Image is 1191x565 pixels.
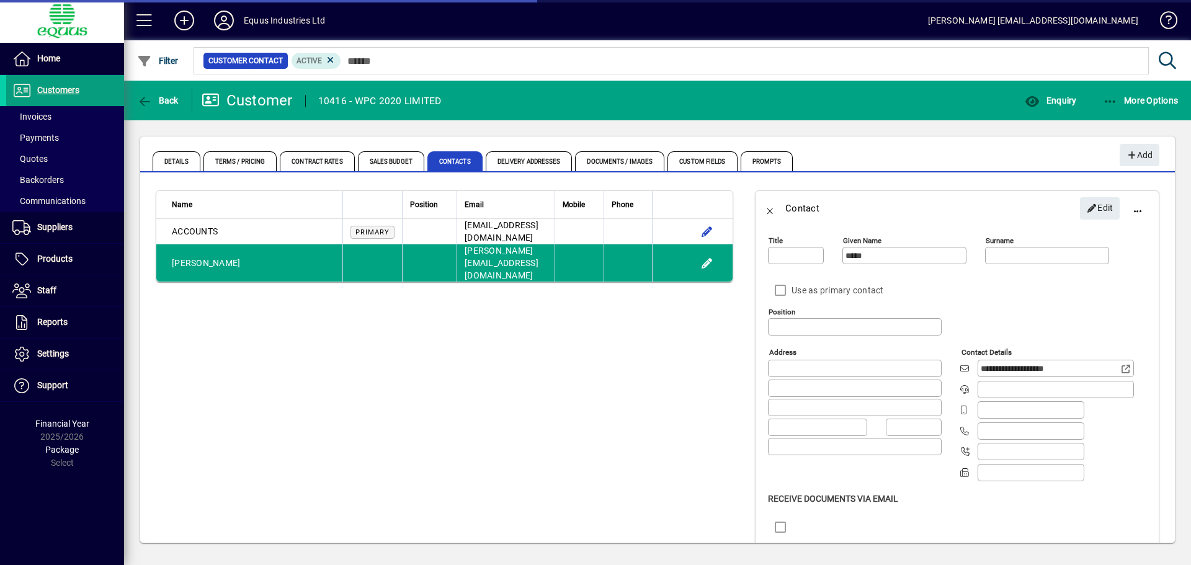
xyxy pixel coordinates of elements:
[6,339,124,370] a: Settings
[137,56,179,66] span: Filter
[1087,198,1113,218] span: Edit
[756,194,785,223] button: Back
[6,127,124,148] a: Payments
[928,11,1138,30] div: [PERSON_NAME] [EMAIL_ADDRESS][DOMAIN_NAME]
[986,236,1014,245] mat-label: Surname
[6,275,124,306] a: Staff
[244,11,326,30] div: Equus Industries Ltd
[1151,2,1175,43] a: Knowledge Base
[12,196,86,206] span: Communications
[563,198,585,211] span: Mobile
[1103,96,1179,105] span: More Options
[12,154,48,164] span: Quotes
[12,175,64,185] span: Backorders
[741,151,793,171] span: Prompts
[12,133,59,143] span: Payments
[297,56,322,65] span: Active
[768,494,898,504] span: Receive Documents Via Email
[6,106,124,127] a: Invoices
[358,151,424,171] span: Sales Budget
[172,198,335,211] div: Name
[465,246,538,280] span: [PERSON_NAME][EMAIL_ADDRESS][DOMAIN_NAME]
[153,151,200,171] span: Details
[37,254,73,264] span: Products
[137,96,179,105] span: Back
[37,349,69,358] span: Settings
[203,151,277,171] span: Terms / Pricing
[6,148,124,169] a: Quotes
[769,236,783,245] mat-label: Title
[318,91,442,111] div: 10416 - WPC 2020 LIMITED
[172,258,240,268] span: [PERSON_NAME]
[37,317,68,327] span: Reports
[6,212,124,243] a: Suppliers
[1126,145,1153,166] span: Add
[1123,194,1153,223] button: More options
[37,53,60,63] span: Home
[292,53,341,69] mat-chip: Activation Status: Active
[45,445,79,455] span: Package
[280,151,354,171] span: Contract Rates
[575,151,664,171] span: Documents / Images
[6,370,124,401] a: Support
[37,380,68,390] span: Support
[134,50,182,72] button: Filter
[843,236,881,245] mat-label: Given name
[612,198,633,211] span: Phone
[6,244,124,275] a: Products
[612,198,645,211] div: Phone
[465,198,547,211] div: Email
[563,198,596,211] div: Mobile
[6,307,124,338] a: Reports
[427,151,483,171] span: Contacts
[697,253,717,273] button: Edit
[486,151,573,171] span: Delivery Addresses
[202,91,293,110] div: Customer
[208,55,283,67] span: Customer Contact
[35,419,89,429] span: Financial Year
[667,151,737,171] span: Custom Fields
[769,308,795,316] mat-label: Position
[37,285,56,295] span: Staff
[164,9,204,32] button: Add
[6,43,124,74] a: Home
[410,198,449,211] div: Position
[355,228,390,236] span: Primary
[124,89,192,112] app-page-header-button: Back
[785,198,819,218] div: Contact
[172,198,192,211] span: Name
[1022,89,1079,112] button: Enquiry
[37,222,73,232] span: Suppliers
[37,85,79,95] span: Customers
[1025,96,1076,105] span: Enquiry
[6,190,124,211] a: Communications
[465,220,538,242] span: [EMAIL_ADDRESS][DOMAIN_NAME]
[12,112,51,122] span: Invoices
[1120,144,1159,166] button: Add
[1100,89,1182,112] button: More Options
[134,89,182,112] button: Back
[410,198,438,211] span: Position
[1080,197,1120,220] button: Edit
[465,198,484,211] span: Email
[172,226,218,236] span: ACCOUNTS
[697,221,717,241] button: Edit
[6,169,124,190] a: Backorders
[204,9,244,32] button: Profile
